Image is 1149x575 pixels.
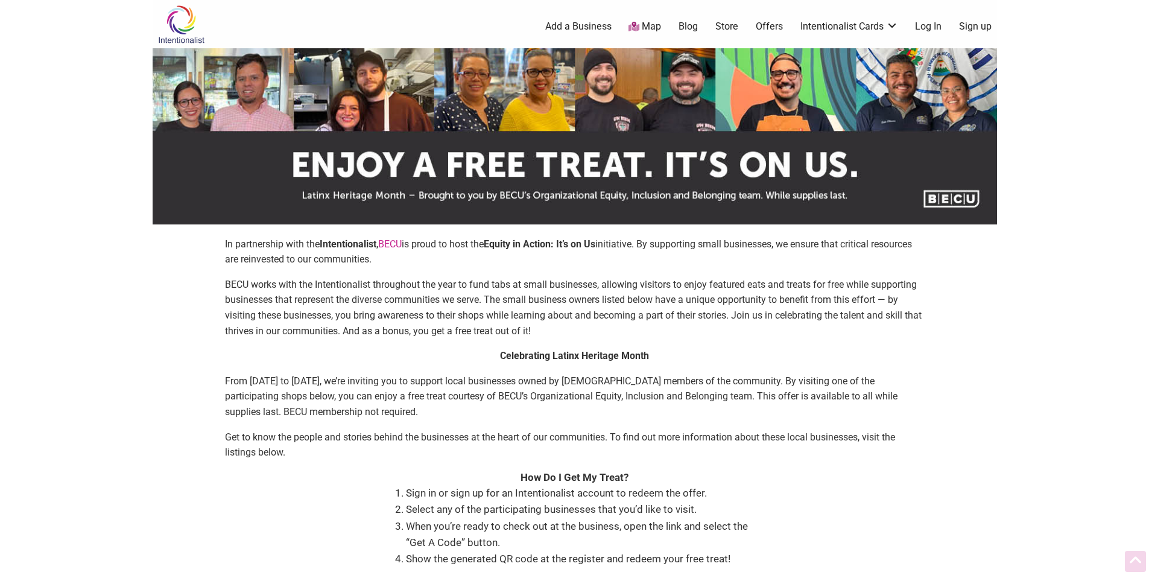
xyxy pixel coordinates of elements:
a: Map [628,20,661,34]
p: From [DATE] to [DATE], we’re inviting you to support local businesses owned by [DEMOGRAPHIC_DATA]... [225,373,925,420]
p: Get to know the people and stories behind the businesses at the heart of our communities. To find... [225,430,925,460]
strong: Intentionalist [320,238,376,250]
a: Sign up [959,20,992,33]
li: Select any of the participating businesses that you’d like to visit. [406,501,756,518]
div: Scroll Back to Top [1125,551,1146,572]
p: BECU works with the Intentionalist throughout the year to fund tabs at small businesses, allowing... [225,277,925,338]
img: sponsor logo [153,48,997,224]
li: When you’re ready to check out at the business, open the link and select the “Get A Code” button. [406,518,756,551]
a: Offers [756,20,783,33]
a: Log In [915,20,942,33]
a: Store [715,20,738,33]
li: Sign in or sign up for an Intentionalist account to redeem the offer. [406,485,756,501]
a: Intentionalist Cards [800,20,898,33]
strong: Equity in Action: It’s on Us [484,238,595,250]
a: Blog [679,20,698,33]
a: Add a Business [545,20,612,33]
a: BECU [378,238,402,250]
img: Intentionalist [153,5,210,44]
strong: How Do I Get My Treat? [521,471,628,483]
li: Show the generated QR code at the register and redeem your free treat! [406,551,756,567]
strong: Celebrating Latinx Heritage Month [500,350,649,361]
p: In partnership with the , is proud to host the initiative. By supporting small businesses, we ens... [225,237,925,267]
